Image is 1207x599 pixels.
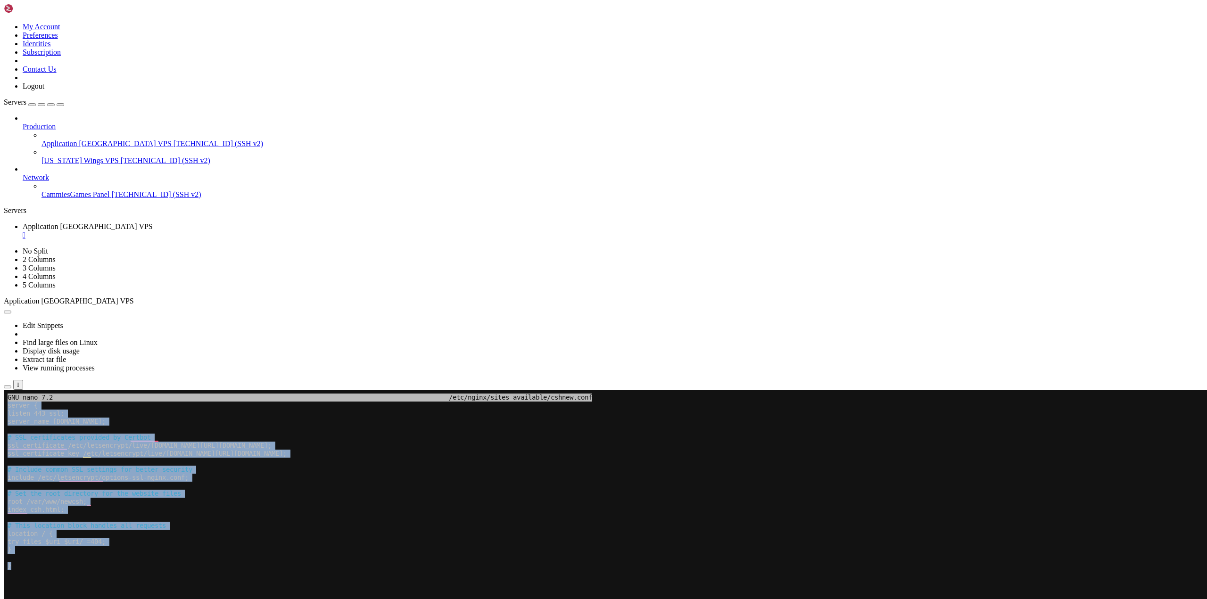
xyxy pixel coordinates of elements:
[4,98,64,106] a: Servers
[23,82,44,90] a: Logout
[23,355,66,363] a: Extract tar file
[68,517,75,525] span: ^W
[223,517,234,525] span: M-A
[23,281,56,289] a: 5 Columns
[41,148,1203,165] li: [US_STATE] Wings VPS [TECHNICAL_ID] (SSH v2)
[26,517,34,525] span: ^O
[4,206,1203,215] div: Servers
[4,100,177,107] span: # Set the root directory for the website files
[4,525,11,533] span: ^X
[4,148,1084,156] x-row: try_files $uri $uri/ =404;
[23,165,1203,199] li: Network
[23,173,49,181] span: Network
[158,517,166,525] span: ^C
[483,517,494,525] span: M-▴
[23,247,48,255] a: No Split
[4,4,588,12] span: GNU nano 7.2 /etc/nginx/sites-available/cshnew.conf
[4,98,26,106] span: Servers
[4,517,11,525] span: ^G
[174,139,263,148] span: [TECHNICAL_ID] (SSH v2)
[4,52,1084,60] x-row: ssl_certificate /etc/letsencrypt/live/[DOMAIN_NAME][URL][DOMAIN_NAME];
[23,114,1203,165] li: Production
[41,156,1203,165] a: [US_STATE] Wings VPS [TECHNICAL_ID] (SSH v2)
[419,517,426,525] span: ^A
[313,517,324,525] span: M-Q
[17,381,19,388] div: 
[464,525,475,533] span: M-▾
[41,139,1203,148] a: Application [GEOGRAPHIC_DATA] VPS [TECHNICAL_ID] (SSH v2)
[4,76,189,83] span: # Include common SSL settings for better security
[4,4,58,13] img: Shellngn
[23,23,60,31] a: My Account
[41,190,1203,199] a: CammiesGames Panel [TECHNICAL_ID] (SSH v2)
[362,525,370,533] span: ^▸
[4,28,1084,36] x-row: server_name [DOMAIN_NAME];
[4,525,1084,533] x-row: Exit Read File Replace Paste Justify Go To Line Redo Copy Where Was Next Forward Next Word End Ne...
[302,525,313,533] span: M-W
[4,132,162,139] span: # This location block handles all requests
[121,156,210,164] span: [TECHNICAL_ID] (SSH v2)
[23,364,95,372] a: View running processes
[4,297,134,305] span: Application [GEOGRAPHIC_DATA] VPS
[23,40,51,48] a: Identities
[23,123,56,131] span: Production
[422,525,430,533] span: ^N
[441,517,449,525] span: ^P
[23,321,63,329] a: Edit Snippets
[111,190,201,198] span: [TECHNICAL_ID] (SSH v2)
[13,380,23,390] button: 
[102,525,109,533] span: ^U
[4,20,1084,28] x-row: listen 443 ssl;
[4,84,1084,92] x-row: include /etc/letsencrypt/options-ssl-nginx.conf;
[124,517,132,525] span: ^T
[23,65,57,73] a: Contact Us
[68,525,75,533] span: ^\
[4,12,1084,20] x-row: server {
[328,525,336,533] span: ^F
[196,517,207,525] span: M-U
[23,264,56,272] a: 3 Columns
[4,172,1084,180] x-row: }
[207,525,219,533] span: M-E
[26,525,34,533] span: ^R
[23,231,1203,239] a: 
[23,255,56,263] a: 2 Columns
[404,525,411,533] span: ^E
[4,108,1084,116] x-row: root /var/www/newcsh;
[4,140,1084,148] x-row: location / {
[4,116,1084,124] x-row: index csh.html;
[4,156,1084,164] x-row: }
[41,131,1203,148] li: Application [GEOGRAPHIC_DATA] VPS [TECHNICAL_ID] (SSH v2)
[260,525,268,533] span: ^Q
[41,156,119,164] span: [US_STATE] Wings VPS
[264,517,275,525] span: M-]
[4,60,1084,68] x-row: ssl_certificate_key /etc/letsencrypt/live/[DOMAIN_NAME][URL][DOMAIN_NAME];
[23,173,1203,182] a: Network
[483,509,547,517] span: [ Read 21 lines ]
[4,44,147,51] span: # SSL certificates provided by Certbot
[234,525,245,533] span: M-6
[106,517,113,525] span: ^K
[23,338,98,346] a: Find large files on Linux
[377,517,385,525] span: ^◂
[23,31,58,39] a: Preferences
[41,190,109,198] span: CammiesGames Panel
[162,525,170,533] span: ^/
[23,222,1203,239] a: Application Germany VPS
[23,48,61,56] a: Subscription
[23,222,153,230] span: Application [GEOGRAPHIC_DATA] VPS
[128,525,136,533] span: ^J
[41,139,172,148] span: Application [GEOGRAPHIC_DATA] VPS
[4,517,1084,525] x-row: Help Write Out Where Is Cut Execute Location Undo Set Mark To Bracket Previous Back Prev Word Hom...
[23,347,80,355] a: Display disk usage
[23,123,1203,131] a: Production
[23,272,56,280] a: 4 Columns
[355,517,362,525] span: ^B
[41,182,1203,199] li: CammiesGames Panel [TECHNICAL_ID] (SSH v2)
